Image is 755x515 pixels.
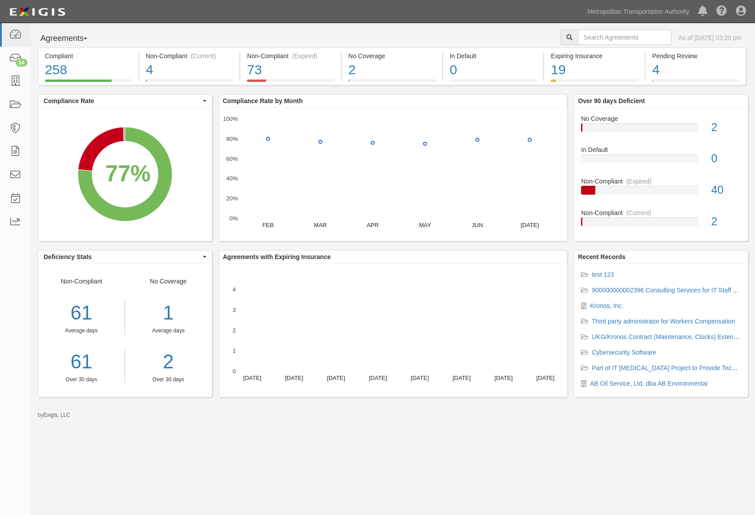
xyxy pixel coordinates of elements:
[38,251,212,263] button: Deficiency Stats
[38,30,105,48] button: Agreements
[342,80,442,87] a: No Coverage2
[592,349,656,356] a: Cybersecurity Software
[44,412,70,418] a: Exigis, LLC
[233,286,236,293] text: 4
[44,252,201,261] span: Deficiency Stats
[229,215,238,222] text: 0%
[233,368,236,375] text: 0
[551,60,638,80] div: 19
[38,327,125,335] div: Average days
[472,222,483,228] text: JUN
[132,348,205,376] a: 2
[581,114,741,146] a: No Coverage2
[521,222,539,228] text: [DATE]
[7,4,68,20] img: Logo
[105,157,151,190] div: 77%
[38,277,125,383] div: Non-Compliant
[191,52,216,60] div: (Current)
[705,182,748,198] div: 40
[262,222,273,228] text: FEB
[226,155,238,162] text: 60%
[578,30,672,45] input: Search Agreements
[132,376,205,383] div: Over 30 days
[367,222,379,228] text: APR
[652,52,739,60] div: Pending Review
[38,108,212,241] svg: A chart.
[705,120,748,136] div: 2
[574,208,748,217] div: Non-Compliant
[219,263,567,397] svg: A chart.
[578,97,645,104] b: Over 90 days Deficient
[348,60,436,80] div: 2
[590,380,707,387] a: AB Oil Service, Ltd. dba AB Environmental
[233,307,236,313] text: 3
[38,348,125,376] a: 61
[38,411,70,419] small: by
[38,376,125,383] div: Over 30 days
[626,208,651,217] div: (Current)
[574,177,748,186] div: Non-Compliant
[132,327,205,335] div: Average days
[146,52,233,60] div: Non-Compliant (Current)
[348,52,436,60] div: No Coverage
[581,208,741,233] a: Non-Compliant(Current)2
[574,114,748,123] div: No Coverage
[452,375,471,381] text: [DATE]
[583,3,694,20] a: Metropolitan Transportation Authority
[38,299,125,327] div: 61
[536,375,554,381] text: [DATE]
[226,195,238,202] text: 20%
[592,318,735,325] a: Third party administrator for Workers Compensation
[223,97,303,104] b: Compliance Rate by Month
[626,177,652,186] div: (Expired)
[327,375,345,381] text: [DATE]
[16,59,28,67] div: 14
[581,177,741,208] a: Non-Compliant(Expired)40
[226,175,238,182] text: 40%
[716,6,727,17] i: Help Center - Complianz
[551,52,638,60] div: Expiring Insurance
[125,277,212,383] div: No Coverage
[219,108,567,241] div: A chart.
[139,80,240,87] a: Non-Compliant(Current)4
[369,375,387,381] text: [DATE]
[223,253,331,260] b: Agreements with Expiring Insurance
[652,60,739,80] div: 4
[45,60,132,80] div: 258
[544,80,645,87] a: Expiring Insurance19
[233,347,236,354] text: 1
[494,375,513,381] text: [DATE]
[38,95,212,107] button: Compliance Rate
[705,151,748,167] div: 0
[223,116,238,122] text: 100%
[45,52,132,60] div: Compliant
[226,136,238,142] text: 80%
[285,375,303,381] text: [DATE]
[450,52,537,60] div: In Default
[419,222,431,228] text: MAY
[678,33,742,42] div: As of [DATE] 03:20 pm
[132,299,205,327] div: 1
[247,60,334,80] div: 73
[590,302,623,309] a: Kronos, Inc.
[646,80,746,87] a: Pending Review4
[705,214,748,230] div: 2
[146,60,233,80] div: 4
[38,80,138,87] a: Compliant258
[574,145,748,154] div: In Default
[233,327,236,334] text: 2
[44,96,201,105] span: Compliance Rate
[450,60,537,80] div: 0
[411,375,429,381] text: [DATE]
[443,80,544,87] a: In Default0
[592,271,614,278] a: test 123
[240,80,341,87] a: Non-Compliant(Expired)73
[314,222,327,228] text: MAR
[243,375,261,381] text: [DATE]
[578,253,626,260] b: Recent Records
[581,145,741,177] a: In Default0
